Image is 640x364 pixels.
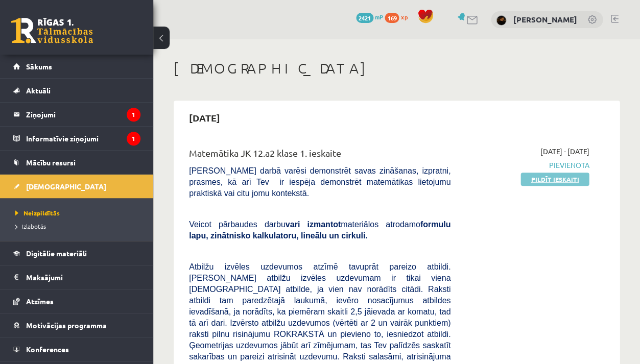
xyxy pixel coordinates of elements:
span: [DEMOGRAPHIC_DATA] [26,182,106,191]
span: 2421 [356,13,373,23]
a: Pildīt ieskaiti [520,173,589,186]
span: xp [400,13,407,21]
a: 169 xp [385,13,412,21]
span: Sākums [26,62,52,71]
span: mP [375,13,383,21]
a: Digitālie materiāli [13,241,140,265]
img: Paula Lauceniece [496,15,506,26]
a: Konferences [13,337,140,361]
h2: [DATE] [179,106,230,130]
span: Izlabotās [15,222,46,230]
span: 169 [385,13,399,23]
span: Neizpildītās [15,209,60,217]
span: Konferences [26,345,69,354]
span: [DATE] - [DATE] [540,146,589,157]
legend: Maksājumi [26,265,140,289]
a: Ziņojumi1 [13,103,140,126]
a: Informatīvie ziņojumi1 [13,127,140,150]
legend: Informatīvie ziņojumi [26,127,140,150]
h1: [DEMOGRAPHIC_DATA] [174,60,620,77]
span: Aktuāli [26,86,51,95]
a: Mācību resursi [13,151,140,174]
span: Atzīmes [26,297,54,306]
legend: Ziņojumi [26,103,140,126]
a: Rīgas 1. Tālmācības vidusskola [11,18,93,43]
span: Pievienota [466,160,589,171]
span: Mācību resursi [26,158,76,167]
a: Sākums [13,55,140,78]
a: Atzīmes [13,289,140,313]
a: 2421 mP [356,13,383,21]
a: Izlabotās [15,222,143,231]
a: [PERSON_NAME] [513,14,577,25]
a: Neizpildītās [15,208,143,217]
b: formulu lapu, zinātnisko kalkulatoru, lineālu un cirkuli. [189,220,451,240]
i: 1 [127,108,140,122]
a: Aktuāli [13,79,140,102]
a: [DEMOGRAPHIC_DATA] [13,175,140,198]
span: Veicot pārbaudes darbu materiālos atrodamo [189,220,451,240]
span: [PERSON_NAME] darbā varēsi demonstrēt savas zināšanas, izpratni, prasmes, kā arī Tev ir iespēja d... [189,166,451,198]
b: vari izmantot [285,220,340,229]
a: Motivācijas programma [13,313,140,337]
span: Motivācijas programma [26,321,107,330]
i: 1 [127,132,140,145]
div: Matemātika JK 12.a2 klase 1. ieskaite [189,146,451,165]
span: Digitālie materiāli [26,249,87,258]
a: Maksājumi [13,265,140,289]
